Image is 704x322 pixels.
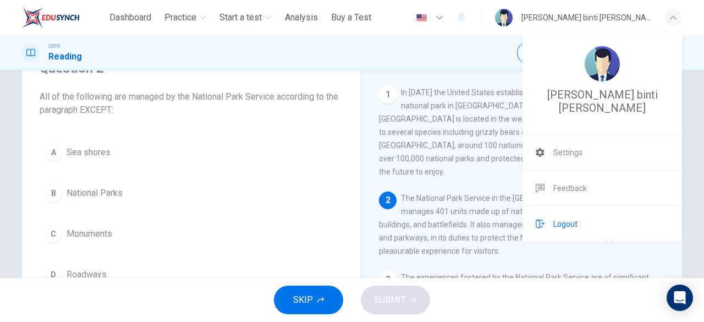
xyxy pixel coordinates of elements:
[553,182,587,195] span: Feedback
[553,146,582,159] span: Settings
[536,88,669,114] span: [PERSON_NAME] binti [PERSON_NAME]
[585,46,620,81] img: Profile picture
[667,285,693,311] div: Open Intercom Messenger
[522,135,682,170] a: Settings
[553,217,577,231] span: Logout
